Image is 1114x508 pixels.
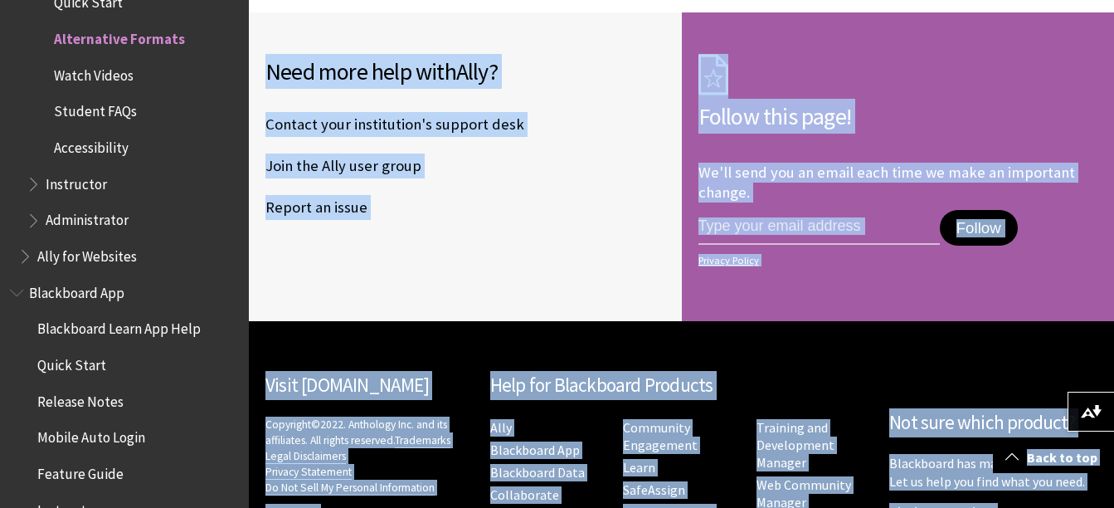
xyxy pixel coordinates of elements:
span: Student FAQs [54,98,137,120]
a: Report an issue [265,195,367,220]
a: Learn [623,459,655,476]
h2: Help for Blackboard Products [490,371,873,400]
span: Alternative Formats [54,25,185,47]
span: Feature Guide [37,460,124,482]
span: Quick Start [37,351,106,374]
p: Copyright©2022. Anthology Inc. and its affiliates. All rights reserved. [265,417,474,496]
span: Instructor [46,170,107,193]
span: Blackboard Learn App Help [37,315,201,338]
span: Ally [456,56,489,86]
a: Community Engagement [623,419,698,454]
a: Blackboard Data [490,464,585,481]
a: Privacy Statement [265,465,352,480]
a: Privacy Policy [698,255,1093,266]
span: Watch Videos [54,61,134,84]
button: Follow [940,210,1018,247]
img: Subscription Icon [698,54,728,95]
span: Blackboard App [29,279,124,301]
a: Do Not Sell My Personal Information [265,481,435,496]
h2: Follow this page! [698,99,1098,134]
input: email address [698,210,940,245]
a: Visit [DOMAIN_NAME] [265,373,429,397]
a: Ally [490,419,512,437]
span: Accessibility [54,134,129,156]
span: Administrator [46,207,129,229]
a: Join the Ally user group [265,154,421,178]
h2: Need more help with ? [265,54,665,89]
a: Back to top [993,442,1114,473]
a: Blackboard App [490,442,580,459]
a: Legal Disclaimers [265,449,346,464]
p: We'll send you an email each time we make an important change. [698,163,1075,202]
a: Contact your institution's support desk [265,112,524,137]
a: Training and Development Manager [756,419,834,471]
span: Mobile Auto Login [37,424,145,447]
a: Collaborate [490,486,559,504]
span: Ally for Websites [37,242,137,265]
span: Release Notes [37,388,124,410]
h2: Not sure which product? [889,408,1097,437]
a: SafeAssign [623,481,685,499]
a: Trademarks [395,433,450,448]
p: Blackboard has many products. Let us help you find what you need. [889,454,1097,491]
